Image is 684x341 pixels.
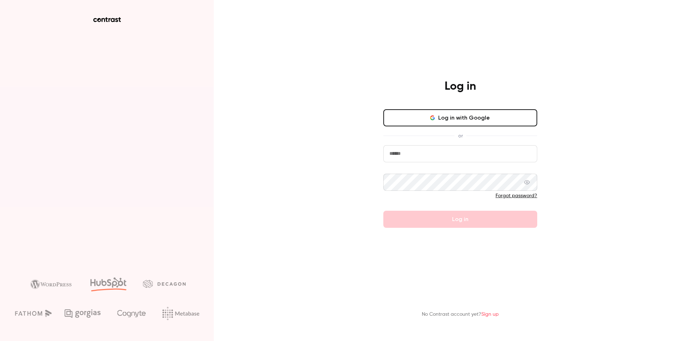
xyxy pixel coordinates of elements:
[496,193,537,198] a: Forgot password?
[383,109,537,126] button: Log in with Google
[422,311,499,318] p: No Contrast account yet?
[445,79,476,94] h4: Log in
[143,280,186,288] img: decagon
[455,132,466,140] span: or
[481,312,499,317] a: Sign up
